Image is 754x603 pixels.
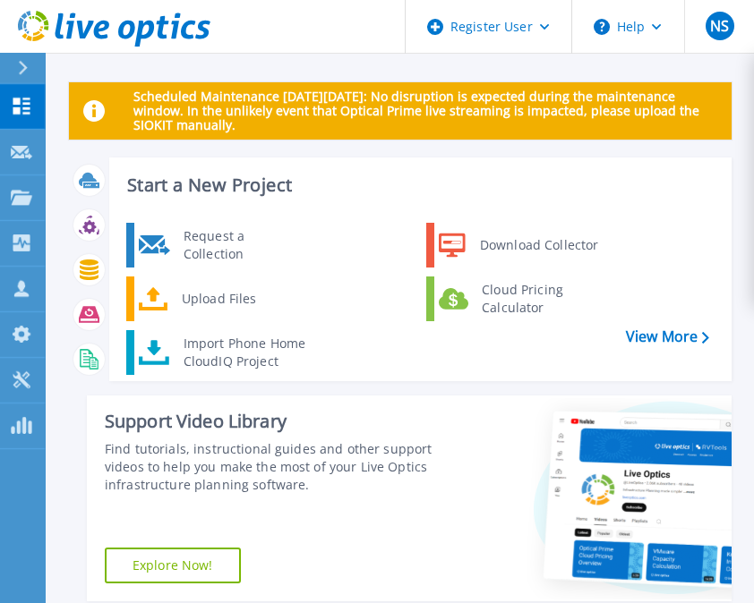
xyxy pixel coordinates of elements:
[105,410,433,433] div: Support Video Library
[127,175,708,195] h3: Start a New Project
[126,276,310,321] a: Upload Files
[173,281,305,317] div: Upload Files
[426,223,610,268] a: Download Collector
[426,276,610,321] a: Cloud Pricing Calculator
[175,227,305,263] div: Request a Collection
[710,19,729,33] span: NS
[175,335,314,370] div: Import Phone Home CloudIQ Project
[126,223,310,268] a: Request a Collection
[133,89,717,132] p: Scheduled Maintenance [DATE][DATE]: No disruption is expected during the maintenance window. In t...
[626,328,709,345] a: View More
[471,227,606,263] div: Download Collector
[105,440,433,494] div: Find tutorials, instructional guides and other support videos to help you make the most of your L...
[473,281,605,317] div: Cloud Pricing Calculator
[105,548,241,583] a: Explore Now!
